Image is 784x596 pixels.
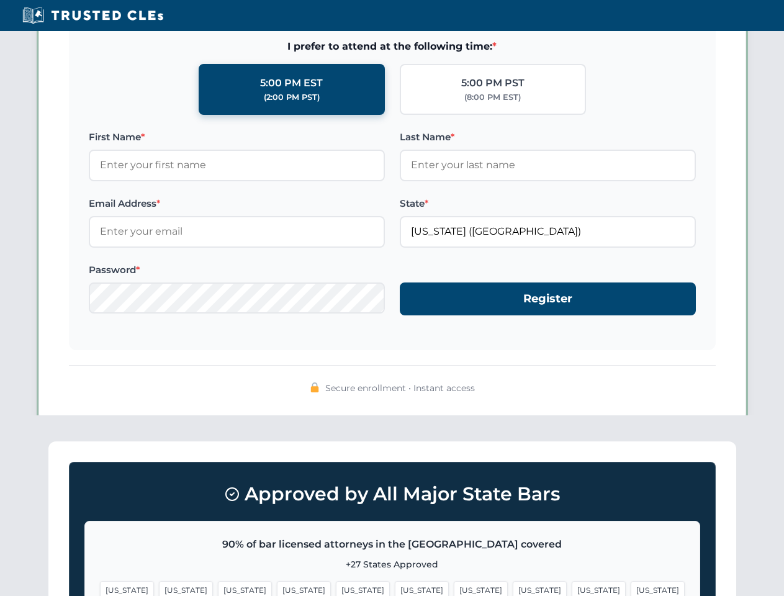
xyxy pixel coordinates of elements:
[89,216,385,247] input: Enter your email
[84,477,700,511] h3: Approved by All Major State Bars
[325,381,475,395] span: Secure enrollment • Instant access
[260,75,323,91] div: 5:00 PM EST
[400,216,696,247] input: Florida (FL)
[89,196,385,211] label: Email Address
[400,130,696,145] label: Last Name
[400,150,696,181] input: Enter your last name
[100,558,685,571] p: +27 States Approved
[89,150,385,181] input: Enter your first name
[461,75,525,91] div: 5:00 PM PST
[89,130,385,145] label: First Name
[464,91,521,104] div: (8:00 PM EST)
[89,263,385,278] label: Password
[100,536,685,553] p: 90% of bar licensed attorneys in the [GEOGRAPHIC_DATA] covered
[89,38,696,55] span: I prefer to attend at the following time:
[264,91,320,104] div: (2:00 PM PST)
[19,6,167,25] img: Trusted CLEs
[400,282,696,315] button: Register
[400,196,696,211] label: State
[310,382,320,392] img: 🔒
